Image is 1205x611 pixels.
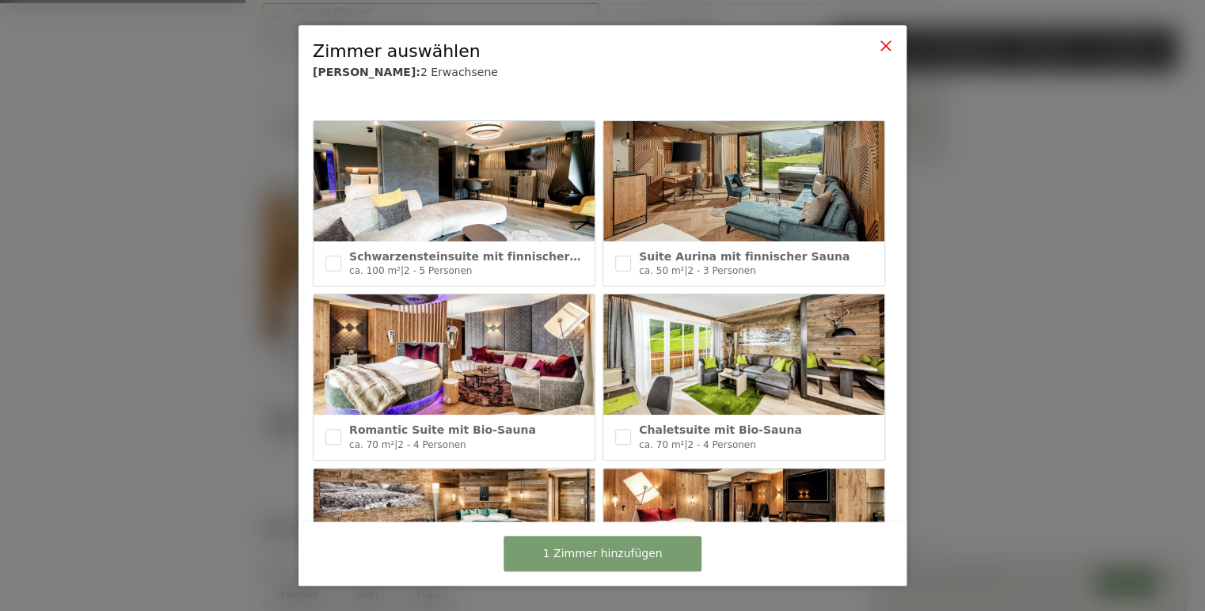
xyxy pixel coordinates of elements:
img: Suite Deluxe mit Sauna [603,469,884,589]
span: 2 - 4 Personen [397,439,466,450]
div: Zimmer auswählen [313,40,843,64]
b: [PERSON_NAME]: [313,66,420,78]
img: Suite Aurina mit finnischer Sauna [603,121,884,241]
span: | [684,439,687,450]
span: Romantic Suite mit Bio-Sauna [349,423,536,436]
span: | [684,265,687,276]
img: Schwarzensteinsuite mit finnischer Sauna [314,121,595,241]
span: Suite Aurina mit finnischer Sauna [639,250,850,263]
span: 2 - 3 Personen [687,265,755,276]
span: 2 Erwachsene [420,66,498,78]
button: 1 Zimmer hinzufügen [504,536,701,571]
span: Schwarzensteinsuite mit finnischer Sauna [349,250,612,263]
img: Chaletsuite mit Bio-Sauna [603,294,884,415]
span: | [401,265,404,276]
span: 2 - 4 Personen [687,439,755,450]
img: Romantic Suite mit Bio-Sauna [314,294,595,415]
img: Nature Suite mit Sauna [314,469,595,589]
span: Chaletsuite mit Bio-Sauna [639,423,802,436]
span: 2 - 5 Personen [404,265,472,276]
span: ca. 50 m² [639,265,684,276]
span: ca. 70 m² [639,439,684,450]
span: ca. 70 m² [349,439,394,450]
span: 1 Zimmer hinzufügen [543,546,663,562]
span: | [394,439,397,450]
span: ca. 100 m² [349,265,401,276]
